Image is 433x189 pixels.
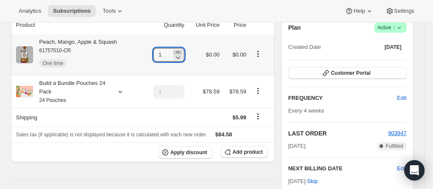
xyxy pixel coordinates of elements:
[222,16,249,34] th: Price
[388,129,406,138] button: 903947
[340,5,378,17] button: Help
[158,146,212,159] button: Apply discount
[331,70,370,76] span: Customer Portal
[251,112,265,121] button: Shipping actions
[11,16,143,34] th: Product
[230,88,247,95] span: $78.59
[203,88,220,95] span: $78.59
[288,107,324,114] span: Every 4 weeks
[39,48,71,54] small: 61757010-CR
[33,79,109,104] div: Build a Bundle Pouches 24 Pack
[48,5,96,17] button: Subscriptions
[233,149,263,155] span: Add product
[388,130,406,136] a: 903947
[16,132,207,138] span: Sales tax (if applicable) is not displayed because it is calculated with each new order.
[19,8,41,14] span: Analytics
[53,8,91,14] span: Subscriptions
[288,94,397,102] h2: FREQUENCY
[251,49,265,59] button: Product actions
[397,164,406,173] button: Edit
[397,94,406,102] span: Edit
[288,164,397,173] h2: NEXT BILLING DATE
[215,131,232,138] span: $84.58
[11,108,143,127] th: Shipping
[302,175,323,188] button: Skip
[251,86,265,96] button: Product actions
[288,129,388,138] h2: LAST ORDER
[353,8,365,14] span: Help
[221,146,268,158] button: Add product
[33,38,117,72] div: Peach, Mango, Apple & Squash
[233,114,247,121] span: $5.99
[206,51,220,58] span: $0.00
[288,142,305,150] span: [DATE]
[143,16,187,34] th: Quantity
[288,43,321,51] span: Created Date
[170,149,207,156] span: Apply discount
[39,97,66,103] small: 24 Pouches
[377,23,403,32] span: Active
[103,8,116,14] span: Tools
[307,177,318,186] span: Skip
[380,41,407,53] button: [DATE]
[97,5,129,17] button: Tools
[288,23,301,32] h2: Plan
[43,60,64,67] span: One time
[386,143,403,150] span: Fulfilled
[392,91,411,105] button: Edit
[404,160,425,181] div: Open Intercom Messenger
[380,5,419,17] button: Settings
[16,46,33,63] img: product img
[233,51,247,58] span: $0.00
[385,44,402,51] span: [DATE]
[14,5,46,17] button: Analytics
[288,178,318,184] span: [DATE] ·
[187,16,222,34] th: Unit Price
[288,67,406,79] button: Customer Portal
[393,24,394,31] span: |
[394,8,414,14] span: Settings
